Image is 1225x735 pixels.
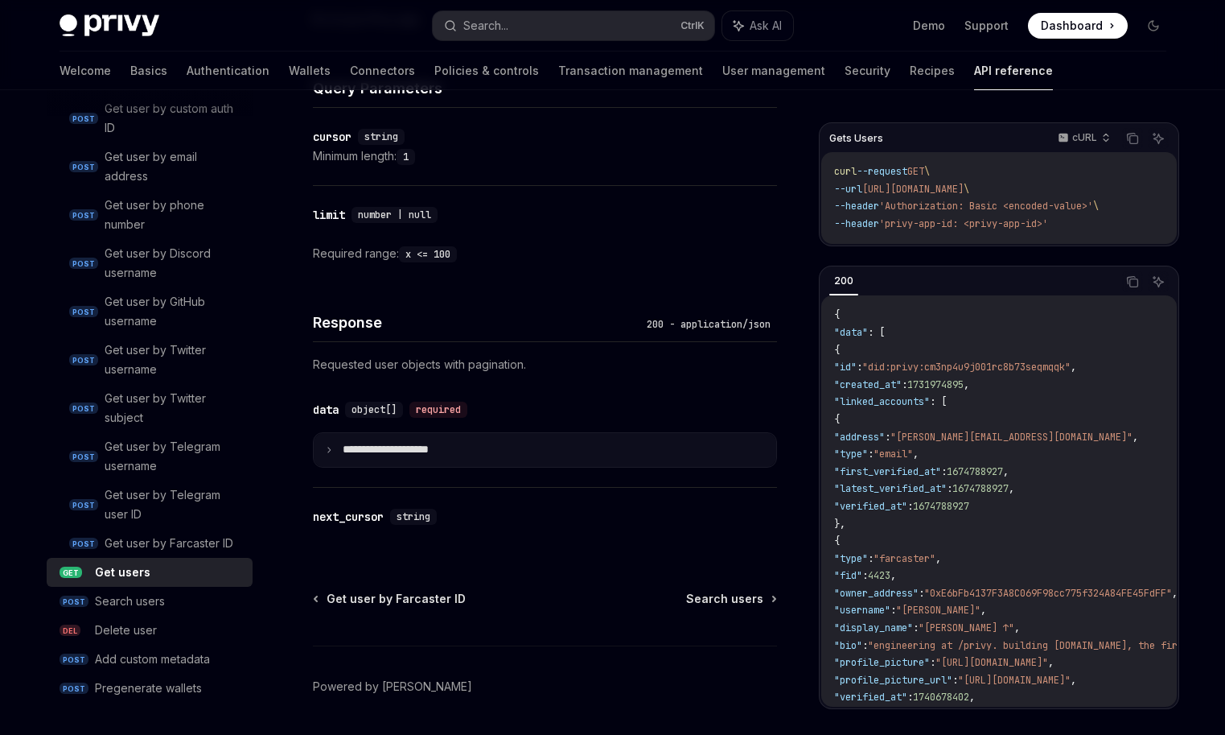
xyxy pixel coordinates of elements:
[47,616,253,645] a: DELDelete user
[862,569,868,582] span: :
[350,52,415,90] a: Connectors
[834,569,862,582] span: "fid"
[868,326,885,339] span: : [
[924,165,930,178] span: \
[47,287,253,336] a: POSTGet user by GitHub username
[69,258,98,270] span: POST
[358,209,431,221] span: number | null
[722,52,825,90] a: User management
[1072,131,1097,144] p: cURL
[868,448,874,460] span: :
[834,518,845,531] span: },
[327,591,466,607] span: Get user by Farcaster ID
[105,485,243,524] div: Get user by Telegram user ID
[829,271,858,291] div: 200
[60,625,80,637] span: DEL
[60,52,111,90] a: Welcome
[964,378,969,391] span: ,
[313,312,640,333] h4: Response
[834,691,907,704] span: "verified_at"
[1133,431,1138,444] span: ,
[980,604,986,617] span: ,
[47,384,253,432] a: POSTGet user by Twitter subject
[1122,271,1143,292] button: Copy the contents from the code block
[105,244,243,283] div: Get user by Discord username
[105,292,243,331] div: Get user by GitHub username
[1122,128,1143,149] button: Copy the contents from the code block
[130,52,167,90] a: Basics
[399,246,457,262] code: x <= 100
[47,529,253,558] a: POSTGet user by Farcaster ID
[890,604,896,617] span: :
[902,378,907,391] span: :
[913,621,919,634] span: :
[1071,361,1076,374] span: ,
[834,535,840,547] span: {
[95,563,150,582] div: Get users
[913,691,969,704] span: 1740678402
[834,183,862,196] span: --url
[958,674,1071,687] span: "[URL][DOMAIN_NAME]"
[313,509,384,525] div: next_cursor
[1049,125,1117,152] button: cURL
[69,538,98,550] span: POST
[862,183,964,196] span: [URL][DOMAIN_NAME]
[857,361,862,374] span: :
[868,569,890,582] span: 4423
[930,656,935,669] span: :
[834,413,840,426] span: {
[60,654,88,666] span: POST
[952,482,1009,495] span: 1674788927
[1048,656,1054,669] span: ,
[952,674,958,687] span: :
[69,451,98,463] span: POST
[834,326,868,339] span: "data"
[313,402,339,418] div: data
[879,217,1048,230] span: 'privy-app-id: <privy-app-id>'
[874,448,913,460] span: "email"
[434,52,539,90] a: Policies & controls
[60,596,88,608] span: POST
[313,355,777,374] p: Requested user objects with pagination.
[874,552,935,565] span: "farcaster"
[910,52,955,90] a: Recipes
[1093,200,1099,213] span: \
[834,431,885,444] span: "address"
[947,465,1003,478] span: 1674788927
[1009,482,1014,495] span: ,
[834,465,941,478] span: "first_verified_at"
[680,19,705,32] span: Ctrl K
[95,592,165,611] div: Search users
[1148,271,1169,292] button: Ask AI
[1071,674,1076,687] span: ,
[834,344,840,357] span: {
[69,499,98,511] span: POST
[313,207,345,223] div: limit
[834,308,840,321] span: {
[1028,13,1128,39] a: Dashboard
[935,552,941,565] span: ,
[313,147,777,166] div: Minimum length:
[834,200,879,213] span: --header
[313,129,351,145] div: cursor
[1141,13,1166,39] button: Toggle dark mode
[105,341,243,379] div: Get user by Twitter username
[187,52,269,90] a: Authentication
[834,378,902,391] span: "created_at"
[834,621,913,634] span: "display_name"
[834,482,947,495] span: "latest_verified_at"
[896,604,980,617] span: "[PERSON_NAME]"
[558,52,703,90] a: Transaction management
[834,587,919,600] span: "owner_address"
[314,591,466,607] a: Get user by Farcaster ID
[913,500,969,513] span: 1674788927
[105,99,243,138] div: Get user by custom auth ID
[834,361,857,374] span: "id"
[397,149,415,165] code: 1
[47,481,253,529] a: POSTGet user by Telegram user ID
[919,587,924,600] span: :
[964,183,969,196] span: \
[862,361,1071,374] span: "did:privy:cm3np4u9j001rc8b73seqmqqk"
[834,217,879,230] span: --header
[351,403,397,416] span: object[]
